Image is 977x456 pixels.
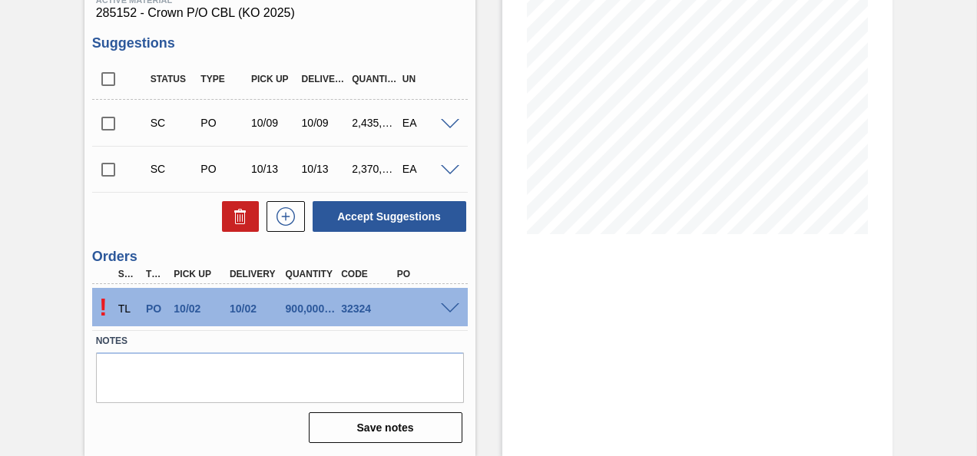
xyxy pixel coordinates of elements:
label: Notes [96,330,464,352]
div: Type [142,269,168,279]
div: 10/09/2025 [247,117,301,129]
div: Quantity [348,74,402,84]
div: 10/02/2025 [170,302,230,315]
div: 10/09/2025 [298,117,352,129]
p: TL [118,302,137,315]
div: Delivery [298,74,352,84]
p: Pending Acceptance [92,293,114,322]
div: Purchase order [142,302,168,315]
div: Delivery [226,269,286,279]
div: Type [197,74,250,84]
div: Code [337,269,397,279]
div: Suggestion Created [147,163,200,175]
div: EA [399,117,452,129]
h3: Suggestions [92,35,468,51]
div: Accept Suggestions [305,200,468,233]
div: Quantity [282,269,342,279]
div: 10/13/2025 [247,163,301,175]
button: Save notes [309,412,462,443]
div: 900,000.000 [282,302,342,315]
div: Purchase order [197,163,250,175]
div: UN [399,74,452,84]
div: Trading Load Composition [114,292,141,325]
div: Purchase order [197,117,250,129]
div: 2,435,126.000 [348,117,402,129]
h3: Orders [92,249,468,265]
div: EA [399,163,452,175]
div: PO [393,269,453,279]
div: Pick up [170,269,230,279]
div: Status [147,74,200,84]
div: Delete Suggestions [214,201,259,232]
div: Suggestion Created [147,117,200,129]
div: New suggestion [259,201,305,232]
div: 2,370,528.000 [348,163,402,175]
div: Step [114,269,141,279]
div: Pick up [247,74,301,84]
span: 285152 - Crown P/O CBL (KO 2025) [96,6,464,20]
div: 10/13/2025 [298,163,352,175]
button: Accept Suggestions [313,201,466,232]
div: 32324 [337,302,397,315]
div: 10/02/2025 [226,302,286,315]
